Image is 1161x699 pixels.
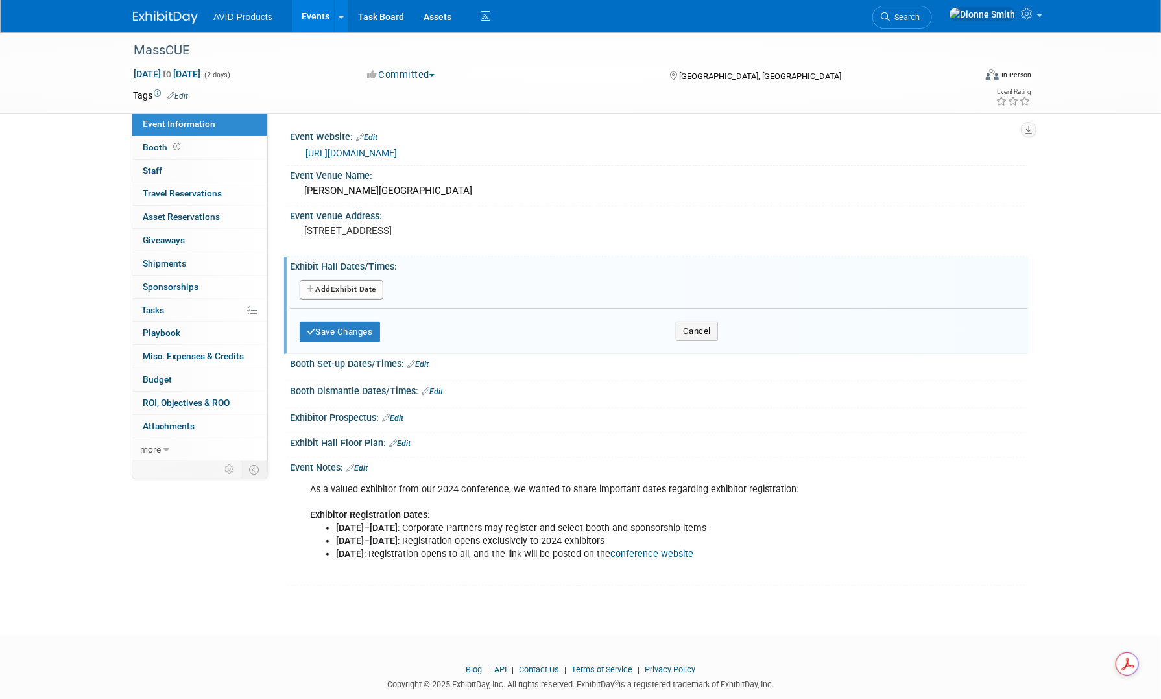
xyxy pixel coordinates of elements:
a: Edit [407,360,429,369]
span: Search [890,12,920,22]
div: Event Venue Address: [290,206,1028,222]
div: Event Notes: [290,458,1028,475]
pre: [STREET_ADDRESS] [304,225,583,237]
button: Committed [363,68,440,82]
a: ROI, Objectives & ROO [132,392,267,414]
img: Format-Inperson.png [986,69,999,80]
a: Edit [422,387,443,396]
li: : Registration opens to all, and the link will be posted on the [336,548,878,561]
div: Booth Set-up Dates/Times: [290,354,1028,371]
a: Misc. Expenses & Credits [132,345,267,368]
a: Asset Reservations [132,206,267,228]
a: Budget [132,368,267,391]
button: Cancel [676,322,718,341]
a: conference website [610,549,693,560]
div: MassCUE [129,39,955,62]
span: AVID Products [213,12,272,22]
td: Tags [133,89,188,102]
a: Edit [346,464,368,473]
div: As a valued exhibitor from our 2024 conference, we wanted to share important dates regarding exhi... [301,477,885,581]
span: Budget [143,374,172,385]
span: Asset Reservations [143,211,220,222]
li: : Registration opens exclusively to 2024 exhibitors [336,535,878,548]
a: API [494,665,507,674]
a: Giveaways [132,229,267,252]
div: Event Venue Name: [290,166,1028,182]
span: Travel Reservations [143,188,222,198]
a: Search [872,6,932,29]
span: Giveaways [143,235,185,245]
button: Save Changes [300,322,380,342]
span: | [509,665,517,674]
a: Event Information [132,113,267,136]
a: Edit [382,414,403,423]
a: Playbook [132,322,267,344]
span: Staff [143,165,162,176]
div: Booth Dismantle Dates/Times: [290,381,1028,398]
span: Playbook [143,327,180,338]
span: Booth [143,142,183,152]
b: [DATE]–[DATE] [336,536,398,547]
a: Edit [167,91,188,101]
span: more [140,444,161,455]
div: Exhibitor Prospectus: [290,408,1028,425]
a: Attachments [132,415,267,438]
a: Blog [466,665,482,674]
a: Tasks [132,299,267,322]
span: | [484,665,492,674]
b: [DATE]–[DATE] [336,523,398,534]
img: ExhibitDay [133,11,198,24]
span: Event Information [143,119,215,129]
div: Exhibit Hall Floor Plan: [290,433,1028,450]
div: Event Format [898,67,1031,87]
span: to [161,69,173,79]
a: Terms of Service [571,665,632,674]
sup: ® [614,679,619,686]
li: : Corporate Partners may register and select booth and sponsorship items [336,522,878,535]
span: Booth not reserved yet [171,142,183,152]
span: (2 days) [203,71,230,79]
a: more [132,438,267,461]
a: Booth [132,136,267,159]
span: | [561,665,569,674]
a: Shipments [132,252,267,275]
div: Event Website: [290,127,1028,144]
b: [DATE] [336,549,364,560]
span: Misc. Expenses & Credits [143,351,244,361]
a: Privacy Policy [645,665,695,674]
img: Dionne Smith [949,7,1016,21]
a: Sponsorships [132,276,267,298]
span: Shipments [143,258,186,268]
a: [URL][DOMAIN_NAME] [305,148,397,158]
a: Edit [356,133,377,142]
a: Contact Us [519,665,559,674]
span: [GEOGRAPHIC_DATA], [GEOGRAPHIC_DATA] [679,71,841,81]
td: Toggle Event Tabs [241,461,268,478]
a: Edit [389,439,411,448]
span: [DATE] [DATE] [133,68,201,80]
a: Travel Reservations [132,182,267,205]
span: Sponsorships [143,281,198,292]
a: Staff [132,160,267,182]
span: Attachments [143,421,195,431]
span: Tasks [141,305,164,315]
span: | [634,665,643,674]
b: Exhibitor Registration Dates: [310,510,430,521]
div: Exhibit Hall Dates/Times: [290,257,1028,273]
div: Event Rating [996,89,1031,95]
td: Personalize Event Tab Strip [219,461,241,478]
button: AddExhibit Date [300,280,383,300]
div: In-Person [1001,70,1031,80]
span: ROI, Objectives & ROO [143,397,230,408]
div: [PERSON_NAME][GEOGRAPHIC_DATA] [300,181,1018,201]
